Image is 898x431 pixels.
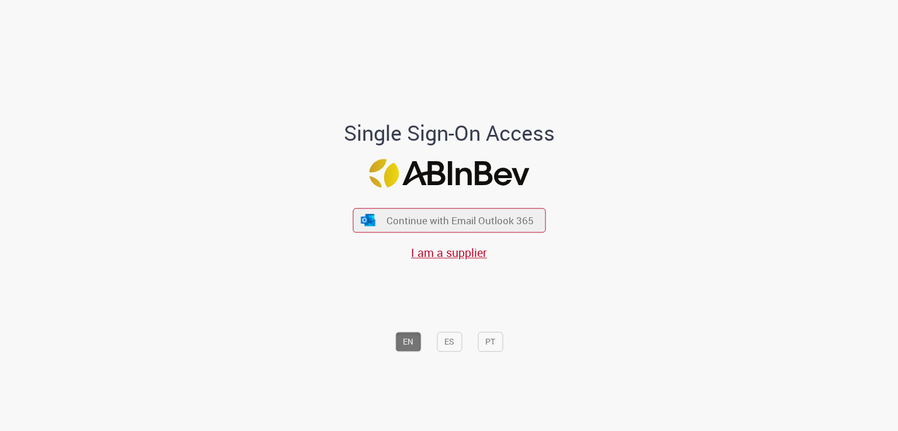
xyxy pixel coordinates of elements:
img: Logo ABInBev [369,159,529,187]
span: Continue with Email Outlook 365 [386,214,534,227]
button: PT [478,332,503,352]
button: EN [395,332,421,352]
button: ES [437,332,462,352]
button: ícone Azure/Microsoft 360 Continue with Email Outlook 365 [353,208,545,232]
a: I am a supplier [411,245,487,260]
h1: Single Sign-On Access [287,121,612,145]
img: ícone Azure/Microsoft 360 [360,214,377,226]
